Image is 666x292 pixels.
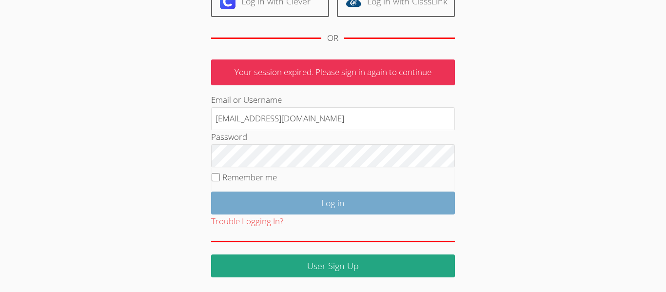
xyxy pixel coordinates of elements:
p: Your session expired. Please sign in again to continue [211,59,455,85]
label: Email or Username [211,94,282,105]
a: User Sign Up [211,254,455,277]
label: Remember me [222,172,277,183]
div: OR [327,31,338,45]
label: Password [211,131,247,142]
button: Trouble Logging In? [211,214,283,229]
input: Log in [211,192,455,214]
